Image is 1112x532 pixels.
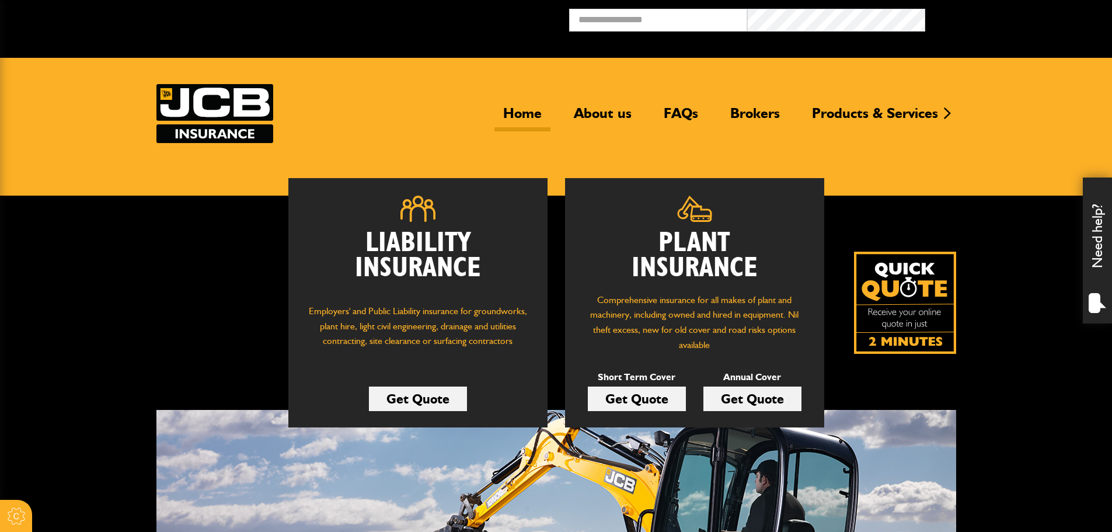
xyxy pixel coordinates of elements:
p: Short Term Cover [588,370,686,385]
a: Get Quote [703,387,801,411]
a: Products & Services [803,105,947,131]
div: Need help? [1083,178,1112,324]
a: Home [494,105,550,131]
p: Employers' and Public Liability insurance for groundworks, plant hire, light civil engineering, d... [306,304,530,360]
h2: Liability Insurance [306,231,530,293]
a: Get Quote [588,387,686,411]
a: Brokers [721,105,789,131]
button: Broker Login [925,9,1103,27]
img: JCB Insurance Services logo [156,84,273,143]
a: FAQs [655,105,707,131]
a: JCB Insurance Services [156,84,273,143]
p: Comprehensive insurance for all makes of plant and machinery, including owned and hired in equipm... [583,293,807,352]
img: Quick Quote [854,252,956,354]
h2: Plant Insurance [583,231,807,281]
a: Get Quote [369,387,467,411]
p: Annual Cover [703,370,801,385]
a: Get your insurance quote isn just 2-minutes [854,252,956,354]
a: About us [565,105,640,131]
